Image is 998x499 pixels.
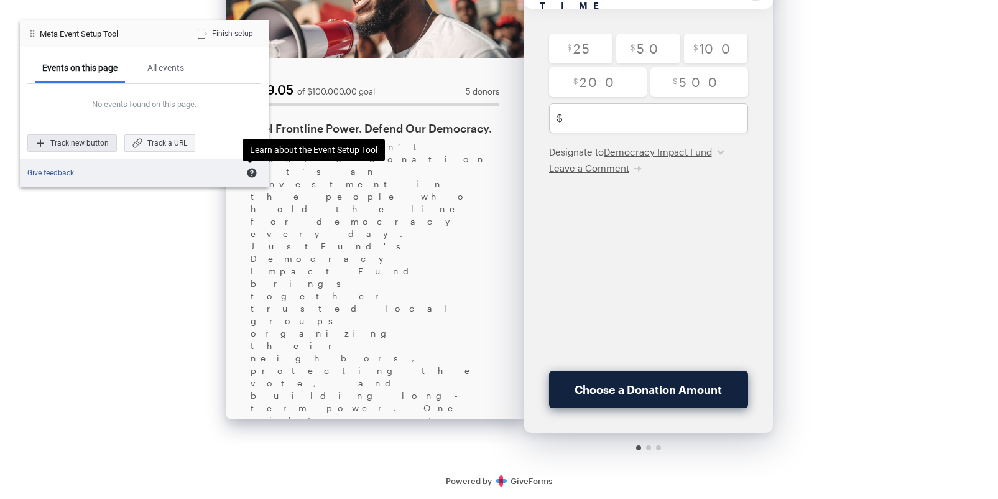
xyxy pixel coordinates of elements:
[446,476,552,486] a: Secure DonationsPowered byGiveForms
[549,162,629,174] span: Leave a Comment
[35,55,125,83] div: Events on this page
[549,146,748,158] div: Designate to
[147,62,184,73] div: All events
[549,162,642,174] button: Leave a Comment
[466,88,499,96] span: 5 donors
[27,134,117,152] div: Track new button
[243,164,261,182] div: Learn about the Event Setup Tool
[251,121,499,136] div: Fuel Frontline Power. Defend Our Democracy.
[124,134,195,152] div: Track a URL
[189,25,261,42] div: Finish setup
[297,88,375,96] div: of $100,000.00 goal
[549,371,748,408] button: Choose a Donation Amount
[251,83,293,96] div: $49.05
[92,99,196,110] div: No events found on this page.
[243,139,385,161] div: Learn about the Event Setup Tool
[42,62,118,73] div: Events on this page
[40,29,118,39] div: Meta Event Setup Tool
[140,55,192,83] div: All events
[27,168,74,178] a: Give feedback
